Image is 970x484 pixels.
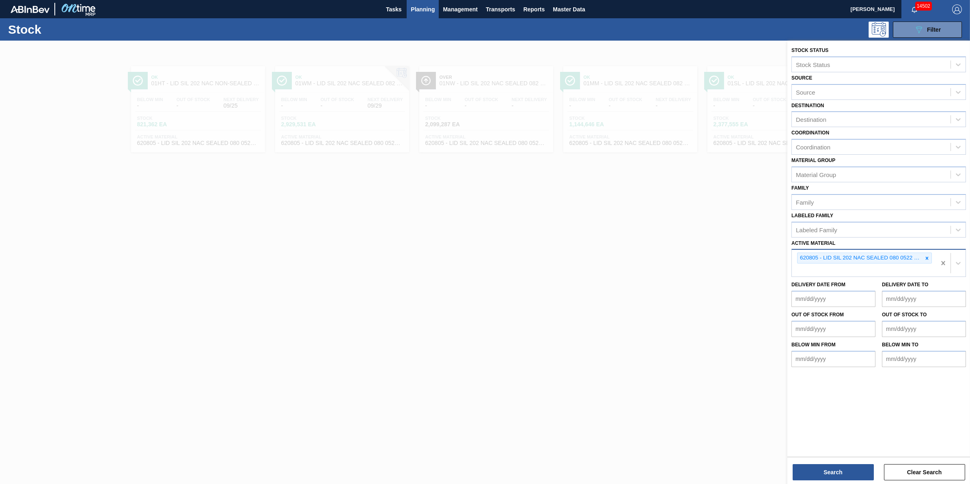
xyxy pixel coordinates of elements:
[882,291,966,307] input: mm/dd/yyyy
[882,312,927,318] label: Out of Stock to
[523,4,545,14] span: Reports
[11,6,50,13] img: TNhmsLtSVTkK8tSr43FrP2fwEKptu5GPRR3wAAAABJRU5ErkJggg==
[927,26,941,33] span: Filter
[796,226,837,233] div: Labeled Family
[791,130,829,136] label: Coordination
[791,213,833,218] label: Labeled Family
[791,321,875,337] input: mm/dd/yyyy
[791,185,809,191] label: Family
[798,253,923,263] div: 620805 - LID SIL 202 NAC SEALED 080 0522 RED DIE
[791,312,844,318] label: Out of Stock from
[901,4,927,15] button: Notifications
[882,351,966,367] input: mm/dd/yyyy
[952,4,962,14] img: Logout
[882,321,966,337] input: mm/dd/yyyy
[796,89,815,95] div: Source
[791,351,875,367] input: mm/dd/yyyy
[796,171,836,178] div: Material Group
[486,4,515,14] span: Transports
[893,22,962,38] button: Filter
[791,158,835,163] label: Material Group
[443,4,478,14] span: Management
[791,240,835,246] label: Active Material
[796,199,814,205] div: Family
[869,22,889,38] div: Programming: no user selected
[791,291,875,307] input: mm/dd/yyyy
[882,342,918,348] label: Below Min to
[385,4,403,14] span: Tasks
[791,48,828,53] label: Stock Status
[411,4,435,14] span: Planning
[796,61,830,68] div: Stock Status
[791,75,812,81] label: Source
[791,103,824,108] label: Destination
[796,116,826,123] div: Destination
[915,2,932,11] span: 14502
[882,282,928,287] label: Delivery Date to
[791,282,845,287] label: Delivery Date from
[8,25,134,34] h1: Stock
[553,4,585,14] span: Master Data
[791,342,836,348] label: Below Min from
[796,144,830,151] div: Coordination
